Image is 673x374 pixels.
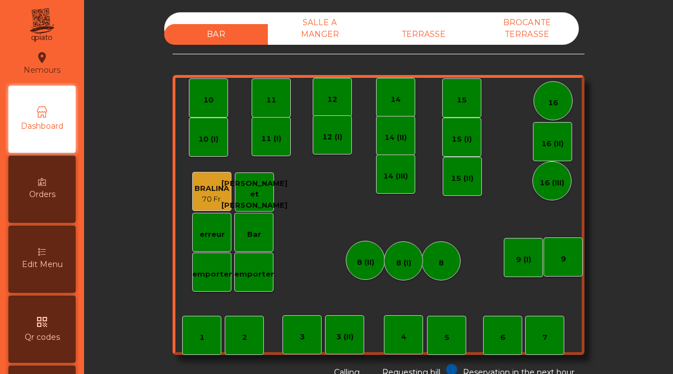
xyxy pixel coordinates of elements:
div: erreur [199,229,225,240]
i: qr_code [35,315,49,329]
div: 8 [439,258,444,269]
div: 6 [500,332,505,343]
div: 16 (II) [541,138,564,149]
i: location_on [35,51,49,64]
div: 11 [266,95,276,106]
div: 12 [327,94,337,105]
div: 9 [561,254,566,265]
div: 14 [391,94,401,105]
div: 14 (III) [383,171,408,182]
div: 9 (I) [516,254,531,265]
span: Qr codes [25,331,60,343]
span: Orders [29,189,55,200]
div: Bar [247,229,261,240]
div: 7 [542,332,547,343]
div: emporter [234,269,274,280]
div: BRALINA [194,183,229,194]
div: BROCANTE TERRASSE [475,12,579,45]
div: 3 (II) [336,331,354,343]
div: 8 (II) [357,257,374,268]
div: 3 [300,331,305,343]
div: SALLE A MANGER [268,12,372,45]
div: 70 Fr. [194,194,229,205]
div: 10 (I) [198,134,219,145]
div: Nemours [24,49,61,77]
div: [PERSON_NAME] et [PERSON_NAME] [221,178,287,211]
div: 16 [548,97,558,109]
div: 10 [203,95,213,106]
div: 4 [401,331,406,343]
div: 14 (II) [384,132,407,143]
div: 12 (I) [322,132,342,143]
div: 2 [242,332,247,343]
div: BAR [164,24,268,45]
div: 1 [199,332,205,343]
div: 15 (I) [452,134,472,145]
div: TERRASSE [372,24,475,45]
span: Dashboard [21,120,63,132]
div: emporter [192,269,232,280]
div: 15 [457,95,467,106]
div: 15 (II) [451,173,474,184]
img: qpiato [28,6,55,45]
div: 16 (III) [540,177,564,189]
div: 8 (I) [396,258,411,269]
div: 5 [444,332,449,343]
div: 11 (I) [261,133,281,144]
span: Edit Menu [22,259,63,270]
